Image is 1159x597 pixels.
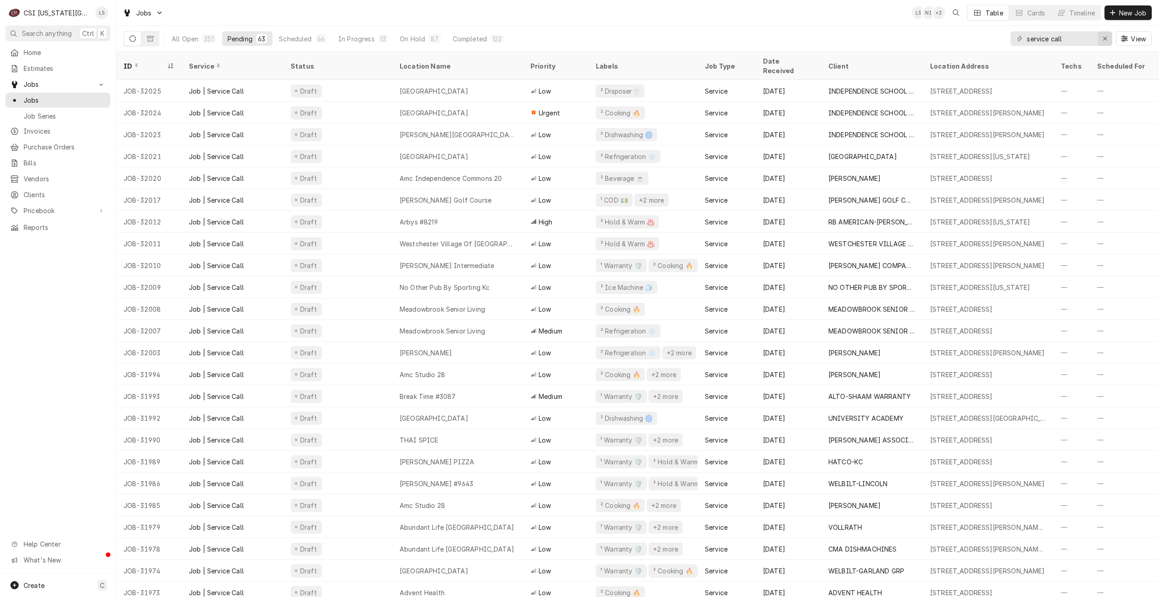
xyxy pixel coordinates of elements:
div: 63 [258,34,265,44]
div: JOB-32017 [116,189,182,211]
div: JOB-32025 [116,80,182,102]
a: Reports [5,220,110,235]
a: Go to Help Center [5,537,110,552]
div: [STREET_ADDRESS] [930,174,993,183]
div: Job | Service Call [189,261,244,270]
div: [STREET_ADDRESS][PERSON_NAME] [930,261,1045,270]
div: [PERSON_NAME] ASSOCIATES (READY KITCHEN WARRANTY) [828,435,916,445]
div: Draft [299,86,318,96]
div: [DATE] [756,320,821,342]
div: [STREET_ADDRESS] [930,392,993,401]
div: ALTO-SHAAM WARRANTY [828,392,911,401]
div: [DATE] [756,145,821,167]
div: 87 [431,34,439,44]
div: ² Dishwashing 🌀 [599,413,654,423]
div: ² Hold & Warm ♨️ [599,239,655,249]
div: Job | Service Call [189,283,244,292]
span: Jobs [24,80,92,89]
div: +2 more [652,392,679,401]
div: — [1054,102,1090,124]
div: — [1054,363,1090,385]
span: Pricebook [24,206,92,215]
span: Low [539,370,551,379]
div: Service [705,239,728,249]
div: On Hold [400,34,425,44]
span: Ctrl [82,29,94,38]
div: CSI [US_STATE][GEOGRAPHIC_DATA] [24,8,90,18]
div: Amc Independence Commons 20 [400,174,502,183]
div: — [1054,451,1090,473]
div: [PERSON_NAME] COMPANY - KC [828,261,916,270]
div: 's Avatar [932,6,945,19]
div: Labels [596,61,690,71]
div: ¹ Warranty 🛡️ [599,457,643,467]
div: Draft [299,413,318,423]
div: Meadowbrook Senior Living [400,326,485,336]
div: + 2 [932,6,945,19]
span: Estimates [24,64,106,73]
span: Bills [24,158,106,168]
div: [PERSON_NAME][GEOGRAPHIC_DATA] [400,130,516,139]
div: [DATE] [756,385,821,407]
span: Home [24,48,106,57]
div: [GEOGRAPHIC_DATA] [400,108,468,118]
a: Vendors [5,171,110,186]
div: JOB-32020 [116,167,182,189]
div: Job | Service Call [189,130,244,139]
div: [DATE] [756,233,821,254]
div: Location Name [400,61,514,71]
div: Job | Service Call [189,239,244,249]
div: Lindy Springer's Avatar [95,6,108,19]
span: K [100,29,104,38]
div: ¹ Warranty 🛡️ [599,392,643,401]
div: [GEOGRAPHIC_DATA] [400,86,468,96]
div: 122 [492,34,502,44]
div: Job | Service Call [189,413,244,423]
div: [STREET_ADDRESS] [930,370,993,379]
div: — [1054,320,1090,342]
div: [STREET_ADDRESS][PERSON_NAME] [930,239,1045,249]
div: Job | Service Call [189,152,244,161]
div: JOB-31994 [116,363,182,385]
div: [DATE] [756,298,821,320]
div: Client [828,61,914,71]
div: Draft [299,261,318,270]
div: LS [912,6,925,19]
div: Service [705,413,728,423]
div: Service [705,108,728,118]
div: Draft [299,457,318,467]
div: [DATE] [756,429,821,451]
div: [DATE] [756,451,821,473]
div: [DATE] [756,80,821,102]
div: [DATE] [756,124,821,145]
div: JOB-31989 [116,451,182,473]
div: [DATE] [756,363,821,385]
div: Draft [299,304,318,314]
div: [PERSON_NAME] [828,348,881,358]
span: Search anything [22,29,72,38]
div: Job | Service Call [189,86,244,96]
span: Job Series [24,111,106,121]
div: [DATE] [756,276,821,298]
span: Low [539,261,551,270]
div: [DATE] [756,189,821,211]
div: ² Refrigeration ❄️ [599,326,657,336]
div: [PERSON_NAME] PIZZA [400,457,474,467]
span: Medium [539,326,562,336]
div: ² Refrigeration ❄️ [599,152,657,161]
div: JOB-32003 [116,342,182,363]
a: Purchase Orders [5,139,110,154]
div: — [1054,276,1090,298]
div: Draft [299,195,318,205]
div: Service [705,370,728,379]
div: Draft [299,239,318,249]
div: Service [705,130,728,139]
div: Draft [299,152,318,161]
div: [STREET_ADDRESS][PERSON_NAME] [930,195,1045,205]
div: No Other Pub By Sporting Kc [400,283,490,292]
div: JOB-31993 [116,385,182,407]
a: Invoices [5,124,110,139]
div: ¹ COD 💵 [599,195,629,205]
div: — [1054,80,1090,102]
div: [PERSON_NAME] [400,348,452,358]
